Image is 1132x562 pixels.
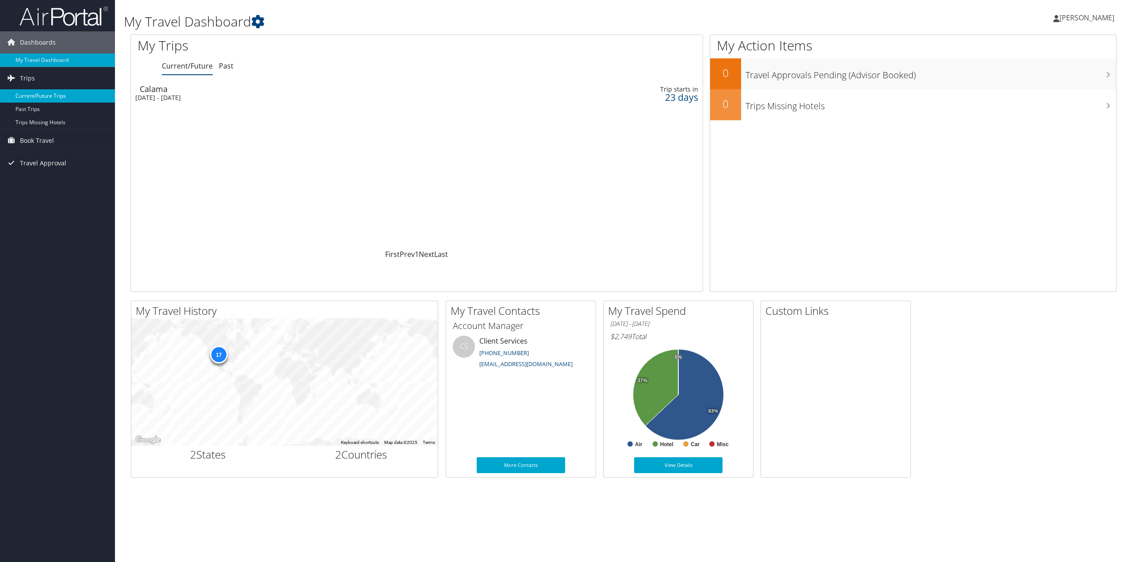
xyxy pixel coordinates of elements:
[710,36,1116,55] h1: My Action Items
[135,94,472,102] div: [DATE] - [DATE]
[335,447,341,462] span: 2
[219,61,233,71] a: Past
[691,441,700,447] text: Car
[562,93,698,101] div: 23 days
[634,457,723,473] a: View Details
[20,152,66,174] span: Travel Approval
[765,303,910,318] h2: Custom Links
[134,434,163,446] a: Open this area in Google Maps (opens a new window)
[479,349,529,357] a: [PHONE_NUMBER]
[708,409,718,414] tspan: 63%
[434,249,448,259] a: Last
[341,440,379,446] button: Keyboard shortcuts
[20,67,35,89] span: Trips
[210,346,227,363] div: 17
[138,36,458,55] h1: My Trips
[291,447,432,462] h2: Countries
[610,320,746,328] h6: [DATE] - [DATE]
[138,447,278,462] h2: States
[710,96,741,111] h2: 0
[20,130,54,152] span: Book Travel
[20,31,56,54] span: Dashboards
[19,6,108,27] img: airportal-logo.png
[660,441,673,447] text: Hotel
[136,303,438,318] h2: My Travel History
[162,61,213,71] a: Current/Future
[1053,4,1123,31] a: [PERSON_NAME]
[134,434,163,446] img: Google
[675,355,682,360] tspan: 0%
[415,249,419,259] a: 1
[610,332,746,341] h6: Total
[635,441,642,447] text: Air
[190,447,196,462] span: 2
[384,440,417,445] span: Map data ©2025
[448,336,593,372] li: Client Services
[610,332,631,341] span: $2,749
[562,85,698,93] div: Trip starts in
[638,378,647,383] tspan: 37%
[124,12,790,31] h1: My Travel Dashboard
[479,360,573,368] a: [EMAIL_ADDRESS][DOMAIN_NAME]
[746,65,1116,81] h3: Travel Approvals Pending (Advisor Booked)
[453,320,589,332] h3: Account Manager
[710,89,1116,120] a: 0Trips Missing Hotels
[608,303,753,318] h2: My Travel Spend
[400,249,415,259] a: Prev
[710,58,1116,89] a: 0Travel Approvals Pending (Advisor Booked)
[423,440,435,445] a: Terms (opens in new tab)
[140,85,477,93] div: Calama
[451,303,596,318] h2: My Travel Contacts
[710,65,741,80] h2: 0
[717,441,729,447] text: Misc
[746,96,1116,112] h3: Trips Missing Hotels
[385,249,400,259] a: First
[477,457,565,473] a: More Contacts
[1059,13,1114,23] span: [PERSON_NAME]
[419,249,434,259] a: Next
[453,336,475,358] div: CS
